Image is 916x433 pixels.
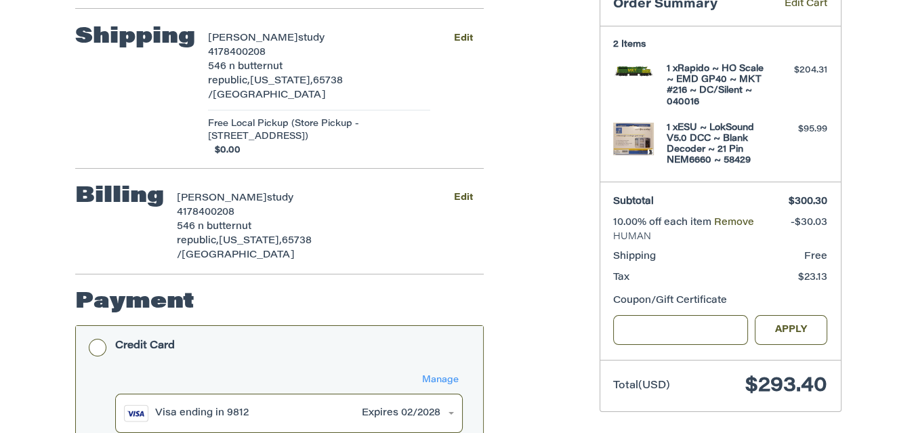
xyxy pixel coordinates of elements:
[155,407,356,421] div: Visa ending in 9812
[208,144,241,157] span: $0.00
[667,123,770,167] h4: 1 x ESU ~ LokSound V5.0 DCC ~ Blank Decoder ~ 21 Pin NEM6660 ~ 58429
[774,123,827,136] div: $95.99
[177,236,312,260] span: 65738 /
[804,252,827,262] span: Free
[115,335,175,357] div: Credit Card
[789,197,827,207] span: $300.30
[75,289,194,316] h2: Payment
[250,77,313,86] span: [US_STATE],
[115,394,463,433] button: Visa ending in 9812Expires 02/2028
[219,236,282,246] span: [US_STATE],
[613,252,656,262] span: Shipping
[213,91,326,100] span: [GEOGRAPHIC_DATA]
[182,251,295,260] span: [GEOGRAPHIC_DATA]
[208,117,430,144] span: Free Local Pickup (Store Pickup - [STREET_ADDRESS])
[208,62,283,72] span: 546 n butternut
[613,273,629,283] span: Tax
[177,194,267,203] span: [PERSON_NAME]
[613,315,748,346] input: Gift Certificate or Coupon Code
[613,230,827,244] span: HUMAN
[613,197,654,207] span: Subtotal
[613,218,714,228] span: 10.00% off each item
[667,64,770,108] h4: 1 x Rapido ~ HO Scale ~ EMD GP40 ~ MKT #216 ~ DC/Silent ~ 040016
[613,381,670,391] span: Total (USD)
[613,294,827,308] div: Coupon/Gift Certificate
[444,188,484,208] button: Edit
[267,194,293,203] span: study
[75,183,164,210] h2: Billing
[745,376,827,396] span: $293.40
[418,373,463,388] button: Manage
[613,39,827,50] h3: 2 Items
[714,218,754,228] a: Remove
[755,315,828,346] button: Apply
[177,222,251,232] span: 546 n butternut
[208,48,266,58] span: 4178400208
[177,208,234,218] span: 4178400208
[208,34,298,43] span: [PERSON_NAME]
[444,28,484,48] button: Edit
[75,24,195,51] h2: Shipping
[774,64,827,77] div: $204.31
[177,236,219,246] span: republic,
[798,273,827,283] span: $23.13
[208,77,250,86] span: republic,
[298,34,325,43] span: study
[791,218,827,228] span: -$30.03
[362,407,440,421] div: Expires 02/2028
